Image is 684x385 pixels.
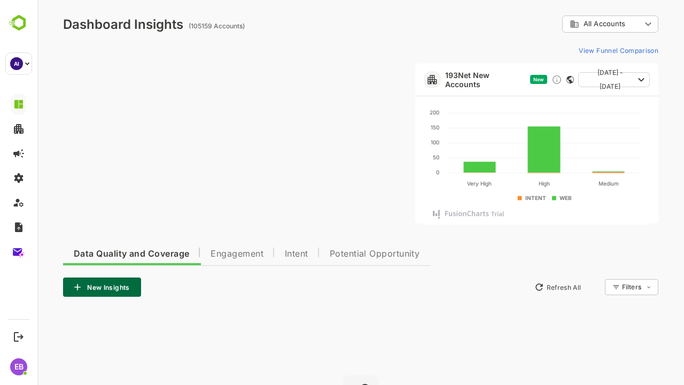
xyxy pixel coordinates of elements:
button: Logout [11,329,26,344]
div: All Accounts [532,19,604,29]
ag: (105159 Accounts) [151,22,211,30]
text: 150 [393,124,402,130]
div: Discover new ICP-fit accounts showing engagement — via intent surges, anonymous website visits, L... [514,74,525,85]
text: 0 [399,169,402,175]
span: All Accounts [546,20,588,28]
button: View Funnel Comparison [537,42,621,59]
span: New [496,76,507,82]
div: This card does not support filter and segments [529,76,537,83]
span: Potential Opportunity [292,250,383,258]
text: 100 [393,139,402,145]
text: High [501,180,512,187]
span: Data Quality and Coverage [36,250,152,258]
div: AI [10,57,23,70]
text: WEB [523,195,535,201]
text: 50 [395,154,402,160]
a: 193Net New Accounts [408,71,488,89]
button: [DATE] - [DATE] [541,72,612,87]
text: 200 [392,109,402,115]
text: Very High [430,180,455,187]
span: [DATE] - [DATE] [549,66,596,94]
text: Medium [561,180,581,187]
span: Engagement [173,250,226,258]
button: Refresh All [492,279,548,296]
div: Filters [584,278,621,297]
div: All Accounts [525,14,621,35]
span: Intent [247,250,271,258]
div: EB [10,358,27,375]
div: Dashboard Insights [26,17,146,32]
div: Filters [585,283,604,291]
button: New Insights [26,278,104,297]
img: BambooboxLogoMark.f1c84d78b4c51b1a7b5f700c9845e183.svg [5,13,33,33]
